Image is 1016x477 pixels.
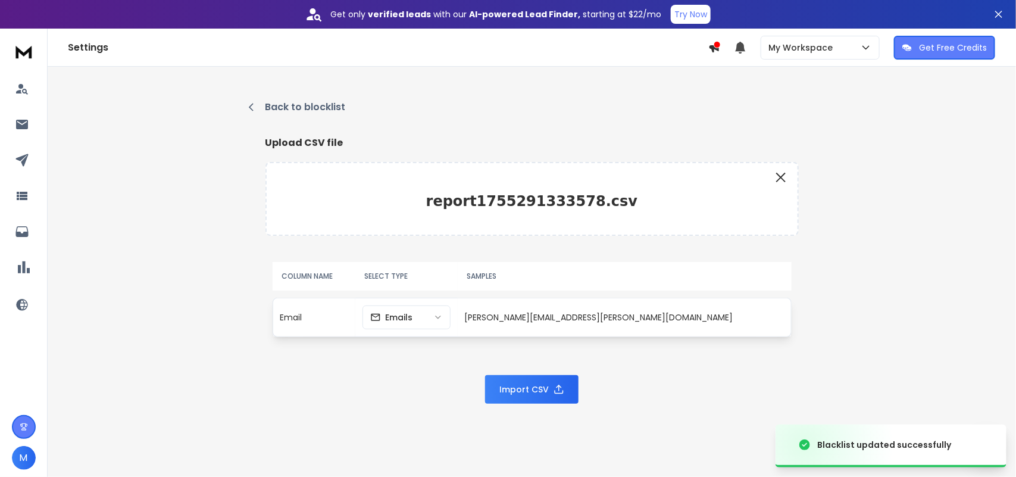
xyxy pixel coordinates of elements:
p: Try Now [674,8,707,20]
button: M [12,446,36,470]
p: Back to blocklist [265,100,346,114]
a: Back to blocklist [246,100,780,114]
button: Import CSV [485,375,579,404]
button: Get Free Credits [894,36,995,60]
p: Get only with our starting at $22/mo [330,8,661,20]
td: [PERSON_NAME][EMAIL_ADDRESS][PERSON_NAME][DOMAIN_NAME] [458,298,792,337]
h1: Settings [68,40,708,55]
strong: verified leads [368,8,431,20]
th: SAMPLES [458,262,792,291]
p: Get Free Credits [919,42,987,54]
div: Emails [370,311,413,323]
button: Try Now [671,5,711,24]
th: SELECT TYPE [355,262,458,291]
strong: AI-powered Lead Finder, [469,8,580,20]
p: My Workspace [768,42,837,54]
p: report1755291333578.csv [276,192,788,211]
th: COLUMN NAME [273,262,355,291]
h1: Upload CSV file [265,136,799,150]
td: Email [273,298,355,337]
div: Blacklist updated successfully [817,439,951,451]
img: logo [12,40,36,63]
